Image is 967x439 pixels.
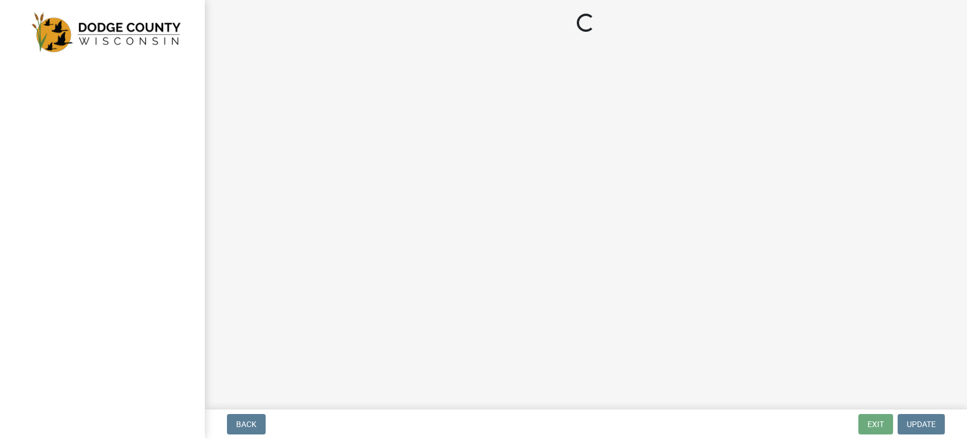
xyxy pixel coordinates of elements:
[236,420,257,429] span: Back
[907,420,936,429] span: Update
[23,12,187,53] img: Dodge County, Wisconsin
[898,414,945,434] button: Update
[227,414,266,434] button: Back
[858,414,893,434] button: Exit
